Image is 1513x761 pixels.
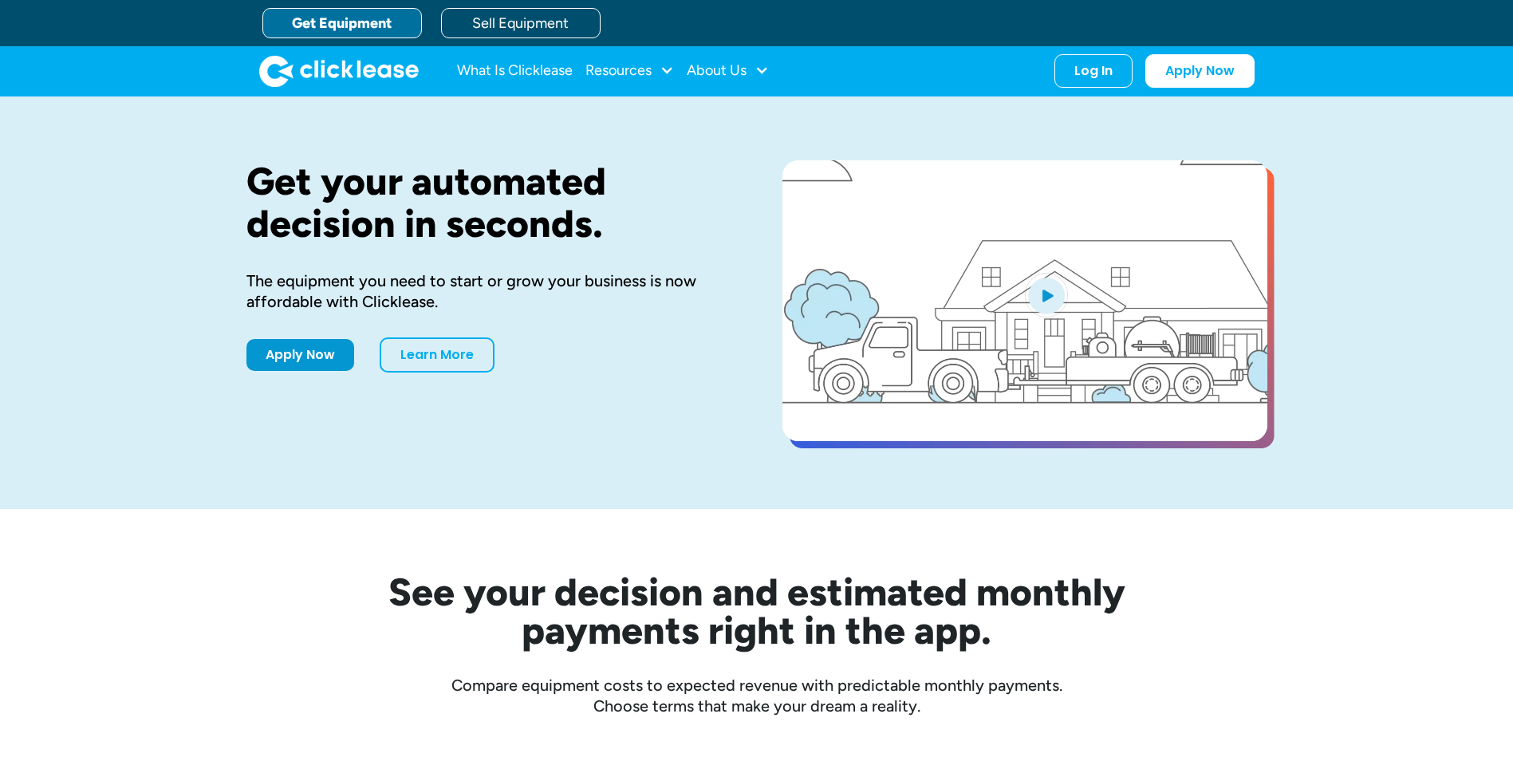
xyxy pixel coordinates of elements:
[1025,273,1068,317] img: Blue play button logo on a light blue circular background
[246,339,354,371] a: Apply Now
[1145,54,1255,88] a: Apply Now
[262,8,422,38] a: Get Equipment
[246,675,1267,716] div: Compare equipment costs to expected revenue with predictable monthly payments. Choose terms that ...
[585,55,674,87] div: Resources
[1074,63,1113,79] div: Log In
[457,55,573,87] a: What Is Clicklease
[246,270,731,312] div: The equipment you need to start or grow your business is now affordable with Clicklease.
[687,55,769,87] div: About Us
[259,55,419,87] img: Clicklease logo
[259,55,419,87] a: home
[380,337,494,373] a: Learn More
[310,573,1204,649] h2: See your decision and estimated monthly payments right in the app.
[441,8,601,38] a: Sell Equipment
[782,160,1267,441] a: open lightbox
[246,160,731,245] h1: Get your automated decision in seconds.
